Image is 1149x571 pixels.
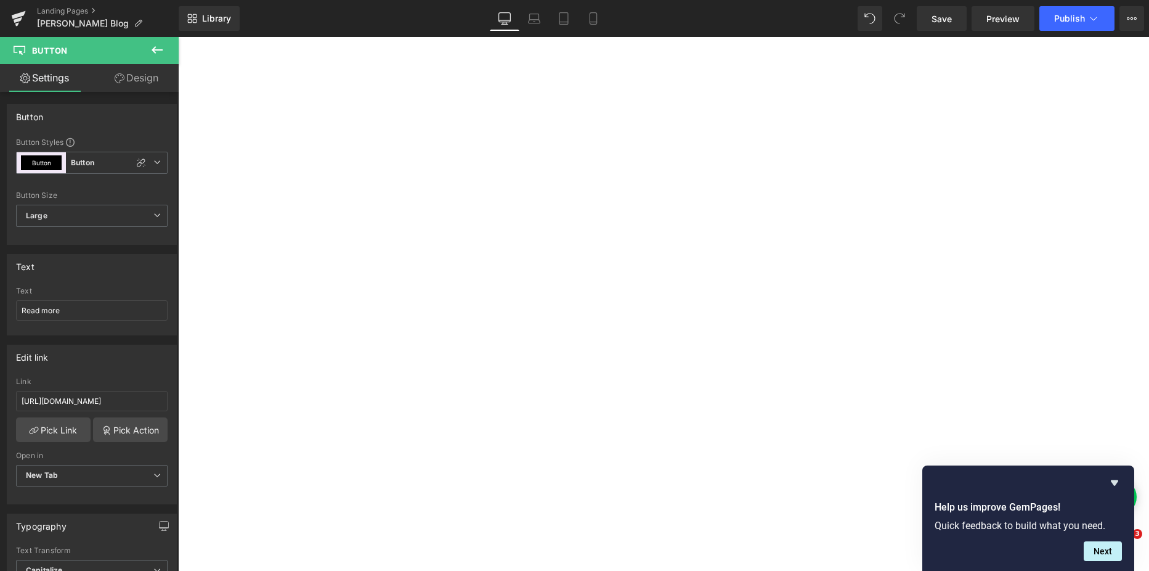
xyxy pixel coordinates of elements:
a: Tablet [549,6,579,31]
span: Button [32,46,67,55]
a: Design [92,64,181,92]
button: Publish [1039,6,1114,31]
a: Laptop [519,6,549,31]
b: New Tab [26,470,58,480]
a: Landing Pages [37,6,179,16]
span: 3 [1132,529,1142,539]
a: New Library [179,6,240,31]
button: More [1119,6,1144,31]
div: Text Transform [16,546,168,555]
div: Open in [16,451,168,460]
div: Button [16,105,43,122]
span: Preview [986,12,1020,25]
input: https://your-shop.myshopify.com [16,391,168,411]
a: Desktop [490,6,519,31]
div: Link [16,377,168,386]
div: Text [16,255,35,272]
button: Next question [1084,541,1122,561]
div: Help us improve GemPages! [935,475,1122,561]
b: Large [26,211,47,221]
button: Redo [887,6,912,31]
div: Text [16,287,168,295]
a: Mobile [579,6,608,31]
button: Hide survey [1107,475,1122,490]
span: Library [202,13,231,24]
a: Pick Link [16,417,91,442]
button: Button [21,155,62,170]
span: Save [932,12,952,25]
div: Button Size [16,191,168,200]
span: Publish [1054,14,1085,23]
div: Typography [16,514,67,532]
p: Quick feedback to build what you need. [935,520,1122,532]
b: Button [71,158,94,168]
h2: Help us improve GemPages! [935,500,1122,515]
span: [PERSON_NAME] Blog [37,18,129,28]
a: Preview [972,6,1034,31]
div: Edit link [16,345,49,363]
button: Undo [858,6,882,31]
div: Button Styles [16,137,168,147]
a: Pick Action [93,417,168,442]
